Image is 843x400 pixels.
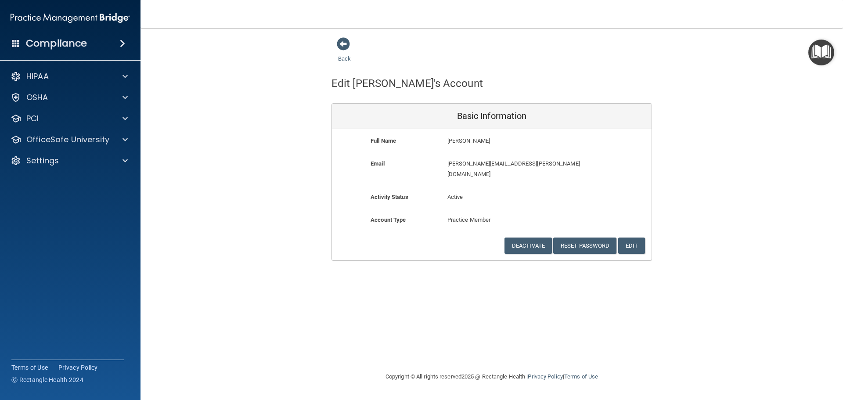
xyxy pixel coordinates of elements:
[447,136,587,146] p: [PERSON_NAME]
[26,134,109,145] p: OfficeSafe University
[58,363,98,372] a: Privacy Policy
[11,155,128,166] a: Settings
[26,37,87,50] h4: Compliance
[371,216,406,223] b: Account Type
[553,238,616,254] button: Reset Password
[11,134,128,145] a: OfficeSafe University
[447,159,587,180] p: [PERSON_NAME][EMAIL_ADDRESS][PERSON_NAME][DOMAIN_NAME]
[11,92,128,103] a: OSHA
[331,363,652,391] div: Copyright © All rights reserved 2025 @ Rectangle Health | |
[371,137,396,144] b: Full Name
[618,238,645,254] button: Edit
[11,9,130,27] img: PMB logo
[26,155,59,166] p: Settings
[564,373,598,380] a: Terms of Use
[331,78,483,89] h4: Edit [PERSON_NAME]'s Account
[11,375,83,384] span: Ⓒ Rectangle Health 2024
[26,71,49,82] p: HIPAA
[338,45,351,62] a: Back
[26,92,48,103] p: OSHA
[11,71,128,82] a: HIPAA
[447,192,537,202] p: Active
[808,40,834,65] button: Open Resource Center
[26,113,39,124] p: PCI
[11,113,128,124] a: PCI
[371,194,408,200] b: Activity Status
[11,363,48,372] a: Terms of Use
[332,104,652,129] div: Basic Information
[371,160,385,167] b: Email
[691,338,832,373] iframe: Drift Widget Chat Controller
[447,215,537,225] p: Practice Member
[504,238,552,254] button: Deactivate
[528,373,562,380] a: Privacy Policy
